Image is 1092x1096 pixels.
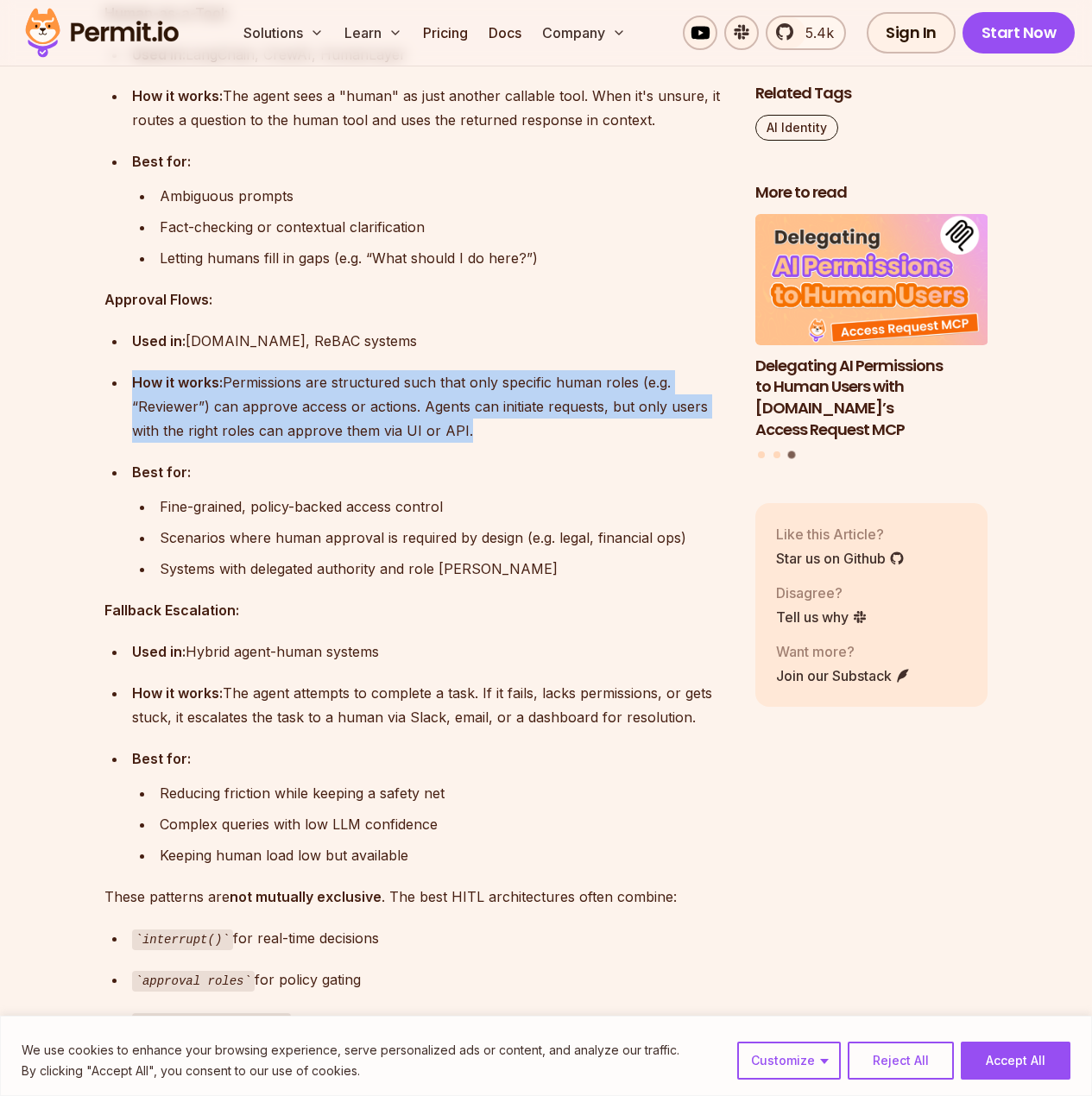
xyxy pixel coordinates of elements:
[961,1042,1070,1080] button: Accept All
[132,1010,728,1035] div: for graceful recovery
[755,115,838,141] a: AI Identity
[755,182,988,204] h2: More to read
[132,684,223,702] strong: How it works:
[160,246,728,270] div: Letting humans fill in gaps (e.g. “What should I do here?”)
[104,885,728,909] p: These patterns are . The best HITL architectures often combine:
[132,84,728,132] div: The agent sees a "human" as just another callable tool. When it's unsure, it routes a question to...
[17,3,186,62] img: Permit logo
[160,781,728,805] div: Reducing friction while keeping a safety net
[132,967,728,992] div: for policy gating
[132,750,191,767] strong: Best for:
[766,16,846,50] a: 5.4k
[22,1040,679,1061] p: We use cookies to enhance your browsing experience, serve personalized ads or content, and analyz...
[755,214,988,345] img: Delegating AI Permissions to Human Users with Permit.io’s Access Request MCP
[160,843,728,867] div: Keeping human load low but available
[237,16,331,50] button: Solutions
[788,451,796,459] button: Go to slide 3
[776,547,905,568] a: Star us on Github
[776,665,911,685] a: Join our Substack
[160,215,728,239] div: Fact-checking or contextual clarification
[963,12,1076,54] a: Start Now
[160,494,728,519] div: Fine-grained, policy-backed access control
[160,184,728,208] div: Ambiguous prompts
[416,16,475,50] a: Pricing
[132,926,728,951] div: for real-time decisions
[132,971,255,992] code: approval roles
[132,332,186,350] strong: Used in:
[22,1061,679,1081] p: By clicking "Accept All", you consent to our use of cookies.
[132,374,223,391] strong: How it works:
[132,370,728,443] div: Permissions are structured such that only specific human roles (e.g. “Reviewer”) can approve acce...
[776,582,868,602] p: Disagree?
[132,1013,291,1034] code: fallback escalation
[132,929,233,950] code: interrupt()
[758,451,765,458] button: Go to slide 1
[132,643,186,660] strong: Used in:
[737,1042,841,1080] button: Customize
[755,214,988,441] a: Delegating AI Permissions to Human Users with Permit.io’s Access Request MCPDelegating AI Permiss...
[132,681,728,729] div: The agent attempts to complete a task. If it fails, lacks permissions, or gets stuck, it escalate...
[132,329,728,353] div: [DOMAIN_NAME], ReBAC systems
[160,812,728,836] div: Complex queries with low LLM confidence
[848,1042,954,1080] button: Reject All
[132,639,728,664] div: Hybrid agent-human systems
[160,557,728,581] div: Systems with delegated authority and role [PERSON_NAME]
[773,451,780,458] button: Go to slide 2
[867,12,956,54] a: Sign In
[535,16,633,50] button: Company
[755,214,988,441] li: 3 of 3
[755,83,988,104] h2: Related Tags
[482,16,528,50] a: Docs
[104,291,212,308] strong: Approval Flows:
[755,214,988,462] div: Posts
[776,606,868,627] a: Tell us why
[795,22,834,43] span: 5.4k
[104,602,239,619] strong: Fallback Escalation:
[230,888,382,905] strong: not mutually exclusive
[776,640,911,661] p: Want more?
[132,463,191,481] strong: Best for:
[776,523,905,544] p: Like this Article?
[132,153,191,170] strong: Best for:
[755,355,988,440] h3: Delegating AI Permissions to Human Users with [DOMAIN_NAME]’s Access Request MCP
[160,526,728,550] div: Scenarios where human approval is required by design (e.g. legal, financial ops)
[338,16,409,50] button: Learn
[132,87,223,104] strong: How it works:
